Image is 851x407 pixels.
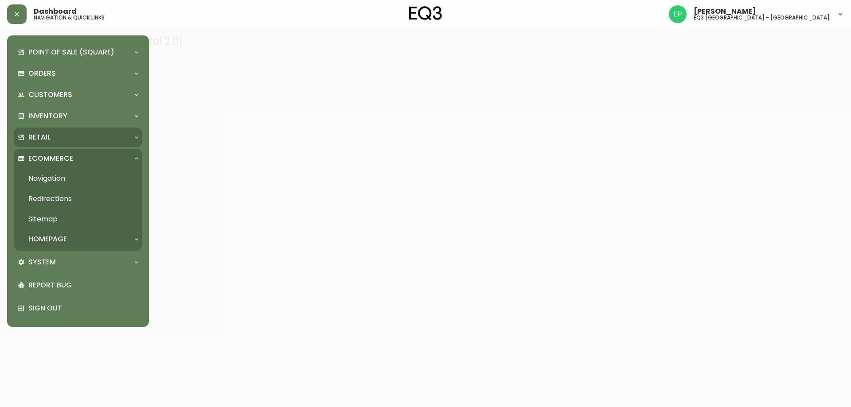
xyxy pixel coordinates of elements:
p: Retail [28,132,51,142]
p: Inventory [28,111,67,121]
h5: navigation & quick links [34,15,105,20]
a: Sitemap [14,209,142,229]
img: logo [409,6,442,20]
div: Report Bug [14,274,142,297]
span: Dashboard [34,8,77,15]
div: Inventory [14,106,142,126]
div: System [14,252,142,272]
div: Point of Sale (Square) [14,43,142,62]
p: Point of Sale (Square) [28,47,114,57]
p: Customers [28,90,72,100]
p: Sign Out [28,303,138,313]
p: System [28,257,56,267]
div: Sign Out [14,297,142,320]
p: Report Bug [28,280,138,290]
div: Retail [14,128,142,147]
div: Customers [14,85,142,105]
a: Navigation [14,168,142,189]
div: Ecommerce [14,149,142,168]
span: [PERSON_NAME] [694,8,756,15]
div: Homepage [14,229,142,249]
h5: eq3 [GEOGRAPHIC_DATA] - [GEOGRAPHIC_DATA] [694,15,830,20]
div: Orders [14,64,142,83]
p: Ecommerce [28,154,73,163]
img: edb0eb29d4ff191ed42d19acdf48d771 [669,5,687,23]
a: Redirections [14,189,142,209]
p: Homepage [28,234,67,244]
p: Orders [28,69,56,78]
